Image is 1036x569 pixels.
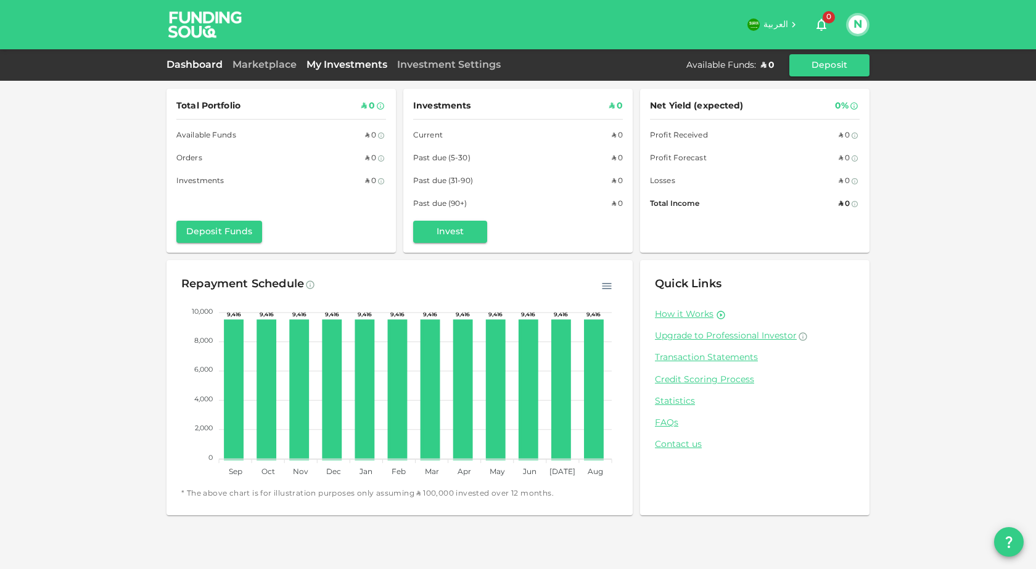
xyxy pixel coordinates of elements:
span: Upgrade to Professional Investor [655,332,797,340]
a: Credit Scoring Process [655,374,855,386]
span: Quick Links [655,279,721,290]
button: Deposit [789,54,869,76]
span: Investments [413,99,471,114]
span: 0 [823,11,835,23]
tspan: 6,000 [194,367,213,373]
div: ʢ 0 [612,175,623,188]
button: Deposit Funds [176,221,262,243]
tspan: Aug [588,469,603,476]
div: Repayment Schedule [181,275,304,295]
tspan: Oct [261,469,275,476]
a: Upgrade to Professional Investor [655,330,855,342]
tspan: Feb [392,469,406,476]
span: Net Yield (expected) [650,99,744,114]
tspan: 4,000 [194,396,213,403]
div: ʢ 0 [839,198,850,211]
a: My Investments [302,60,392,70]
div: ʢ 0 [612,129,623,142]
tspan: Nov [293,469,308,476]
span: Total Portfolio [176,99,240,114]
tspan: Mar [425,469,439,476]
a: Dashboard [166,60,228,70]
div: ʢ 0 [365,152,376,165]
div: 0% [835,99,849,114]
tspan: May [490,469,505,476]
tspan: Apr [458,469,471,476]
img: flag-sa.b9a346574cdc8950dd34b50780441f57.svg [747,18,760,31]
tspan: 10,000 [192,309,213,315]
span: Past due (90+) [413,198,467,211]
div: Available Funds : [686,59,756,72]
a: Transaction Statements [655,352,855,364]
button: question [994,527,1024,557]
button: 0 [809,12,834,37]
span: Total Income [650,198,699,211]
div: ʢ 0 [361,99,375,114]
div: ʢ 0 [839,129,850,142]
div: ʢ 0 [839,175,850,188]
div: ʢ 0 [612,198,623,211]
a: FAQs [655,417,855,429]
tspan: [DATE] [549,469,575,476]
tspan: Dec [326,469,341,476]
tspan: Jun [522,469,536,476]
div: ʢ 0 [612,152,623,165]
button: N [849,15,867,34]
span: Profit Received [650,129,708,142]
span: Investments [176,175,224,188]
a: Statistics [655,396,855,407]
tspan: 8,000 [194,338,213,344]
tspan: 2,000 [195,425,213,432]
span: Past due (31-90) [413,175,473,188]
div: ʢ 0 [365,175,376,188]
span: العربية [763,20,788,29]
span: Losses [650,175,675,188]
div: ʢ 0 [365,129,376,142]
button: Invest [413,221,487,243]
span: Current [413,129,443,142]
div: ʢ 0 [609,99,623,114]
div: ʢ 0 [761,59,775,72]
span: Profit Forecast [650,152,707,165]
a: Investment Settings [392,60,506,70]
span: Past due (5-30) [413,152,471,165]
span: Orders [176,152,202,165]
tspan: Sep [229,469,242,476]
tspan: 0 [208,455,213,461]
div: ʢ 0 [839,152,850,165]
a: How it Works [655,309,713,321]
a: Contact us [655,439,855,451]
span: * The above chart is for illustration purposes only assuming ʢ 100,000 invested over 12 months. [181,488,618,501]
span: Available Funds [176,129,236,142]
tspan: Jan [359,469,372,476]
a: Marketplace [228,60,302,70]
